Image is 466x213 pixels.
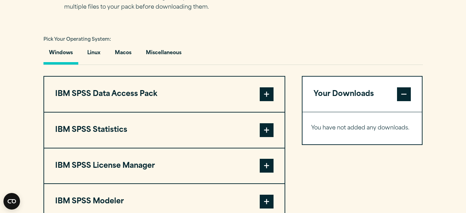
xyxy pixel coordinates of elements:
button: Open CMP widget [3,193,20,210]
div: Your Downloads [303,112,422,144]
span: Pick Your Operating System: [43,37,111,42]
button: Miscellaneous [140,45,187,65]
button: Linux [82,45,106,65]
button: IBM SPSS Statistics [44,113,285,148]
p: You have not added any downloads. [311,123,414,133]
button: Macos [109,45,137,65]
button: IBM SPSS License Manager [44,148,285,184]
button: Windows [43,45,78,65]
button: IBM SPSS Data Access Pack [44,77,285,112]
button: Your Downloads [303,77,422,112]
